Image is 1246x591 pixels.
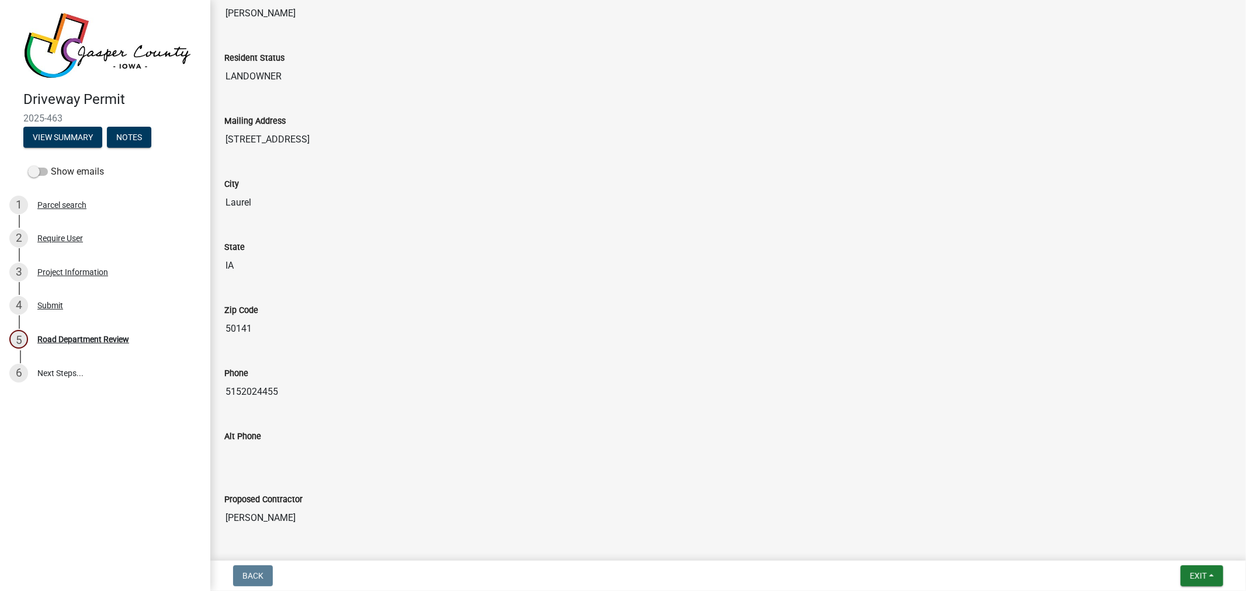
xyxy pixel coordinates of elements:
div: Project Information [37,268,108,276]
label: Mailing Address [224,117,286,126]
div: Road Department Review [37,335,129,343]
button: Back [233,565,273,586]
label: Resident Status [224,54,284,62]
div: 6 [9,364,28,383]
div: Submit [37,301,63,310]
label: Show emails [28,165,104,179]
label: Proposed Contractor [224,496,303,504]
button: View Summary [23,127,102,148]
div: 3 [9,263,28,281]
wm-modal-confirm: Summary [23,133,102,142]
img: Jasper County, Iowa [23,12,192,79]
div: 1 [9,196,28,214]
button: Exit [1181,565,1223,586]
button: Notes [107,127,151,148]
span: Exit [1190,571,1207,580]
div: Parcel search [37,201,86,209]
span: 2025-463 [23,113,187,124]
label: Phone [224,370,248,378]
div: 4 [9,296,28,315]
label: Alt Phone [224,433,261,441]
wm-modal-confirm: Notes [107,133,151,142]
label: City [224,180,239,189]
div: 5 [9,330,28,349]
label: Zip Code [224,307,258,315]
div: Require User [37,234,83,242]
span: Back [242,571,263,580]
label: State [224,244,245,252]
div: 2 [9,229,28,248]
h4: Driveway Permit [23,91,201,108]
